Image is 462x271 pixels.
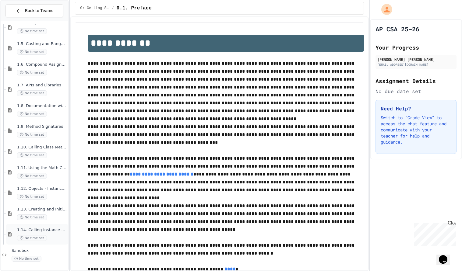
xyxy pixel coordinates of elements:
[377,57,455,62] div: [PERSON_NAME] [PERSON_NAME]
[17,111,47,117] span: No time set
[17,235,47,241] span: No time set
[17,214,47,220] span: No time set
[17,49,47,55] span: No time set
[5,4,63,17] button: Back to Teams
[80,6,109,11] span: 0: Getting Started
[12,256,41,262] span: No time set
[17,103,67,109] span: 1.8. Documentation with Comments and Preconditions
[17,207,67,212] span: 1.13. Creating and Initializing Objects: Constructors
[25,8,53,14] span: Back to Teams
[17,62,67,67] span: 1.6. Compound Assignment Operators
[17,145,67,150] span: 1.10. Calling Class Methods
[17,186,67,191] span: 1.12. Objects - Instances of Classes
[411,220,456,246] iframe: chat widget
[17,173,47,179] span: No time set
[377,62,455,67] div: [EMAIL_ADDRESS][DOMAIN_NAME]
[17,228,67,233] span: 1.14. Calling Instance Methods
[376,43,457,52] h2: Your Progress
[17,132,47,137] span: No time set
[17,194,47,200] span: No time set
[17,90,47,96] span: No time set
[117,5,152,12] span: 0.1. Preface
[381,115,451,145] p: Switch to "Grade View" to access the chat feature and communicate with your teacher for help and ...
[17,124,67,129] span: 1.9. Method Signatures
[17,70,47,75] span: No time set
[17,28,47,34] span: No time set
[376,88,457,95] div: No due date set
[17,41,67,47] span: 1.5. Casting and Ranges of Values
[381,105,451,112] h3: Need Help?
[17,165,67,171] span: 1.11. Using the Math Class
[17,83,67,88] span: 1.7. APIs and Libraries
[17,152,47,158] span: No time set
[2,2,42,39] div: Chat with us now!Close
[12,248,67,253] span: Sandbox
[376,77,457,85] h2: Assignment Details
[112,6,114,11] span: /
[375,2,394,16] div: My Account
[376,25,419,33] h1: AP CSA 25-26
[436,247,456,265] iframe: chat widget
